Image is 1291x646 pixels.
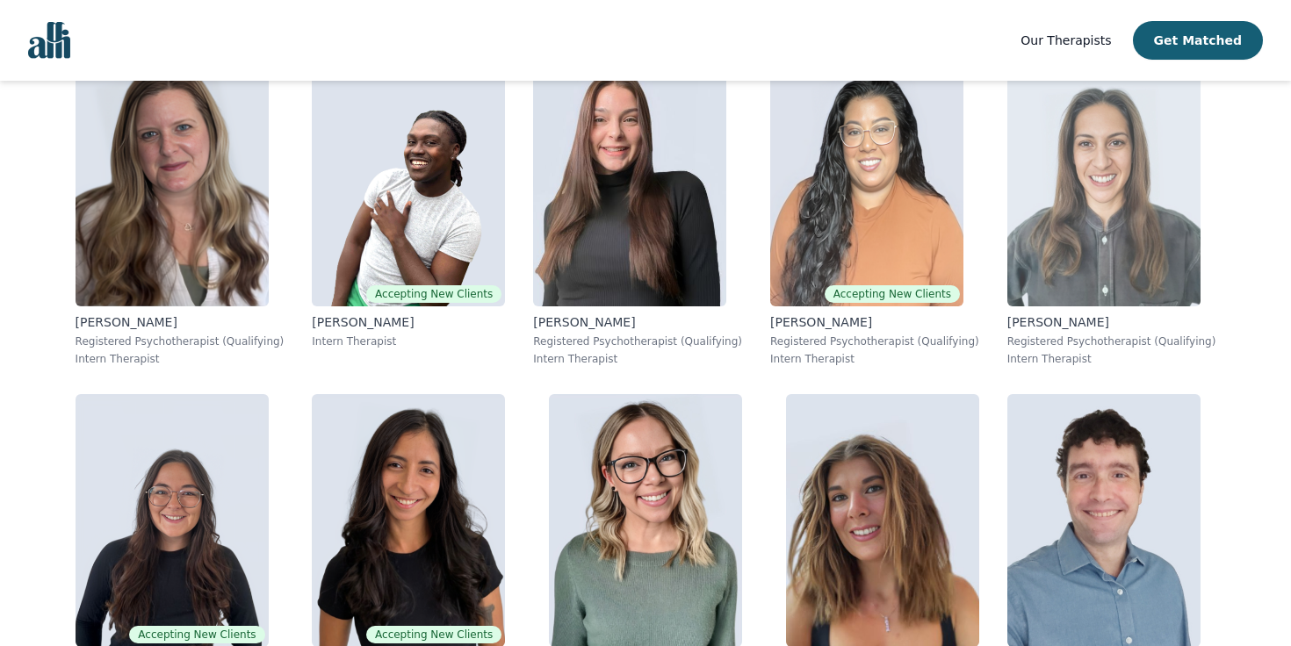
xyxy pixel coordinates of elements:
p: Registered Psychotherapist (Qualifying) [533,334,742,348]
span: Accepting New Clients [129,626,264,643]
p: Intern Therapist [770,352,979,366]
button: Get Matched [1133,21,1263,60]
a: Our Therapists [1021,30,1111,51]
p: Intern Therapist [533,352,742,366]
span: Accepting New Clients [825,285,960,303]
p: Registered Psychotherapist (Qualifying) [770,334,979,348]
p: Registered Psychotherapist (Qualifying) [1007,334,1216,348]
span: Accepting New Clients [366,285,501,303]
p: [PERSON_NAME] [76,313,285,331]
img: Anyssa_Sipos [533,54,726,306]
img: Kristina_Stephenson [1007,54,1201,306]
span: Our Therapists [1021,33,1111,47]
p: [PERSON_NAME] [770,313,979,331]
p: [PERSON_NAME] [533,313,742,331]
a: Anthony_KusiAccepting New Clients[PERSON_NAME]Intern Therapist [298,39,519,380]
img: Christina_Persaud [770,54,963,306]
img: Kayla_Bishop [76,54,269,306]
a: Anyssa_Sipos[PERSON_NAME]Registered Psychotherapist (Qualifying)Intern Therapist [519,39,756,380]
a: Kayla_Bishop[PERSON_NAME]Registered Psychotherapist (Qualifying)Intern Therapist [61,39,299,380]
img: Anthony_Kusi [312,54,505,306]
p: Intern Therapist [1007,352,1216,366]
p: Intern Therapist [312,334,505,348]
a: Kristina_Stephenson[PERSON_NAME]Registered Psychotherapist (Qualifying)Intern Therapist [993,39,1230,380]
p: Registered Psychotherapist (Qualifying) [76,334,285,348]
p: [PERSON_NAME] [312,313,505,331]
span: Accepting New Clients [366,626,501,643]
p: Intern Therapist [76,352,285,366]
a: Christina_PersaudAccepting New Clients[PERSON_NAME]Registered Psychotherapist (Qualifying)Intern ... [756,39,993,380]
p: [PERSON_NAME] [1007,313,1216,331]
img: alli logo [28,22,70,59]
